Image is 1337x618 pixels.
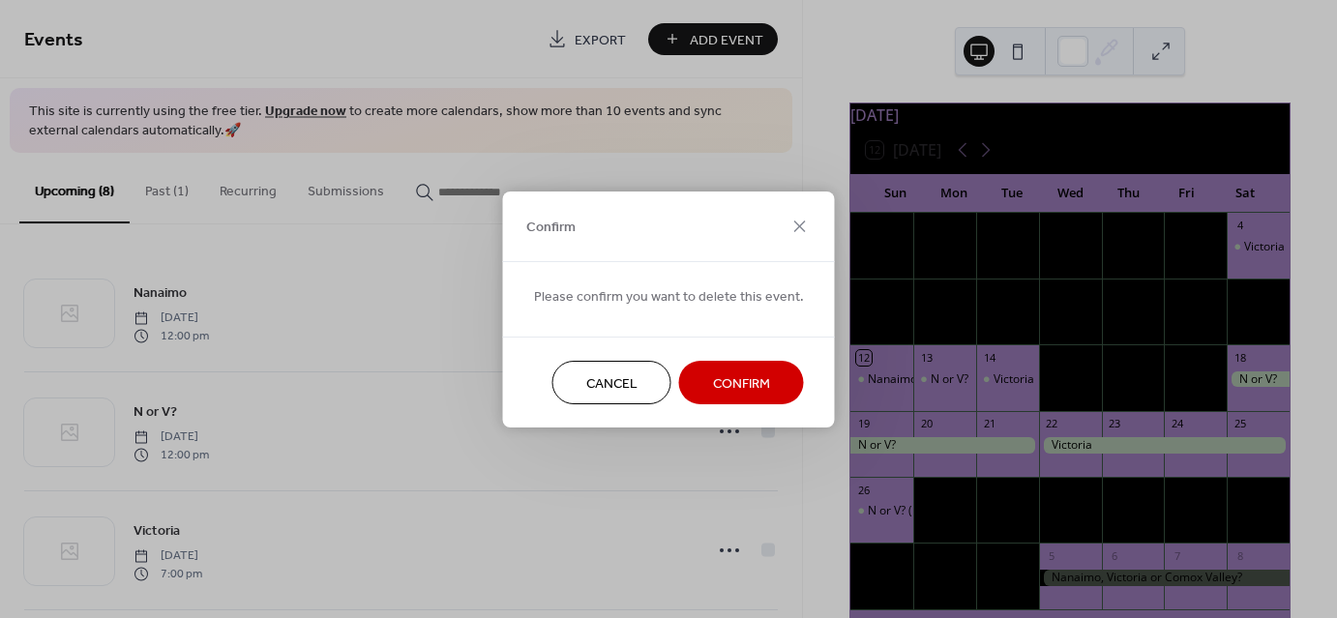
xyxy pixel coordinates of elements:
span: Please confirm you want to delete this event. [534,286,804,307]
span: Cancel [586,373,638,394]
button: Confirm [679,361,804,404]
span: Confirm [526,218,576,238]
span: Confirm [713,373,770,394]
button: Cancel [552,361,671,404]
